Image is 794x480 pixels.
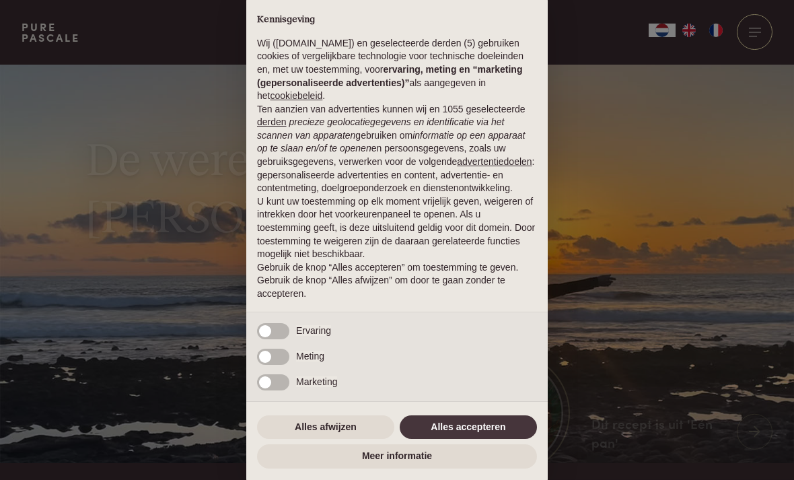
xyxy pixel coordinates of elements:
em: precieze geolocatiegegevens en identificatie via het scannen van apparaten [257,116,504,141]
button: derden [257,116,287,129]
span: Meting [296,351,324,362]
p: Ten aanzien van advertenties kunnen wij en 1055 geselecteerde gebruiken om en persoonsgegevens, z... [257,103,537,195]
span: Ervaring [296,325,331,336]
button: Meer informatie [257,444,537,469]
p: Wij ([DOMAIN_NAME]) en geselecteerde derden (5) gebruiken cookies of vergelijkbare technologie vo... [257,37,537,103]
span: Marketing [296,376,337,387]
strong: ervaring, meting en “marketing (gepersonaliseerde advertenties)” [257,64,522,88]
button: Alles accepteren [400,415,537,440]
button: Alles afwijzen [257,415,394,440]
button: advertentiedoelen [457,156,532,169]
h2: Kennisgeving [257,14,537,26]
p: U kunt uw toestemming op elk moment vrijelijk geven, weigeren of intrekken door het voorkeurenpan... [257,195,537,261]
em: informatie op een apparaat op te slaan en/of te openen [257,130,526,154]
a: cookiebeleid [270,90,322,101]
p: Gebruik de knop “Alles accepteren” om toestemming te geven. Gebruik de knop “Alles afwijzen” om d... [257,261,537,301]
